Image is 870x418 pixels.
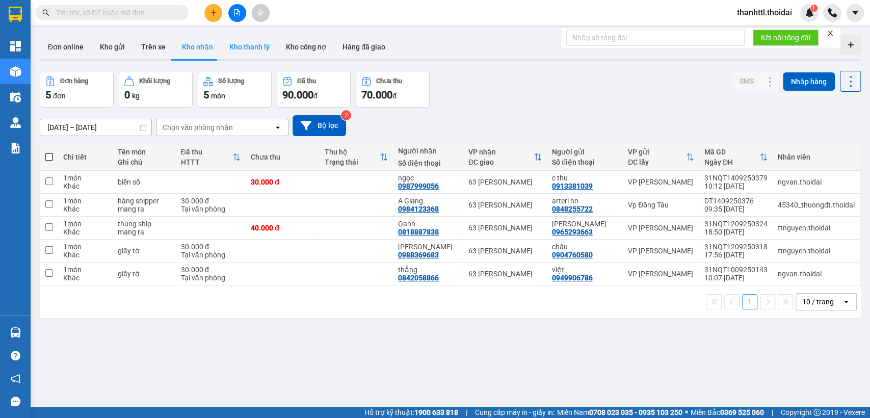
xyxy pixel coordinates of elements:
button: Kho gửi [92,35,133,59]
th: Toggle SortBy [463,144,547,171]
span: 1 [812,5,815,12]
button: Kho nhận [174,35,221,59]
div: Khác [63,228,108,236]
span: Miền Nam [557,407,682,418]
div: 30.000 đ [251,178,314,186]
div: Chi tiết [63,153,108,161]
strong: 1900 633 818 [414,408,458,416]
span: ⚪️ [685,410,688,414]
div: biển số [118,178,171,186]
div: 63 [PERSON_NAME] [468,201,542,209]
div: Ngày ĐH [704,158,759,166]
div: Số lượng [218,77,244,85]
span: 70.000 [361,89,392,101]
button: file-add [228,4,246,22]
div: Mã GD [704,148,759,156]
span: copyright [813,409,821,416]
div: 30.000 đ [181,243,241,251]
span: close [827,30,834,37]
button: Hàng đã giao [334,35,393,59]
div: Số điện thoại [552,158,618,166]
div: 17:56 [DATE] [704,251,768,259]
div: Thu hộ [324,148,379,156]
button: SMS [731,72,761,90]
span: notification [11,374,20,383]
div: 09:35 [DATE] [704,205,768,213]
span: 90.000 [282,89,313,101]
span: file-add [233,9,241,16]
span: message [11,397,20,406]
th: Toggle SortBy [623,144,699,171]
img: warehouse-icon [10,327,21,338]
span: 5 [45,89,51,101]
input: Tìm tên, số ĐT hoặc mã đơn [56,7,176,18]
button: Đã thu90.000đ [277,71,351,108]
div: 63 [PERSON_NAME] [468,178,542,186]
div: 31NQT1209250324 [704,220,768,228]
span: món [211,92,225,100]
span: caret-down [851,8,860,17]
div: VP [PERSON_NAME] [628,224,694,232]
div: Tạo kho hàng mới [840,35,861,55]
div: Oanh [398,220,458,228]
span: 0 [124,89,130,101]
div: 45340_thuongdt.thoidai [778,201,855,209]
strong: 0708 023 035 - 0935 103 250 [589,408,682,416]
button: Kho thanh lý [221,35,278,59]
span: question-circle [11,351,20,360]
th: Toggle SortBy [699,144,773,171]
div: ĐC giao [468,158,534,166]
sup: 1 [810,5,818,12]
div: 18:50 [DATE] [704,228,768,236]
div: 1 món [63,197,108,205]
button: Bộ lọc [293,115,346,136]
div: Chưa thu [376,77,402,85]
div: 63 [PERSON_NAME] [468,224,542,232]
div: thùng ship mang ra [118,220,171,236]
span: thanhttl.thoidai [729,6,800,19]
div: 1 món [63,243,108,251]
div: Khác [63,274,108,282]
span: | [772,407,773,418]
div: thắng [398,266,458,274]
div: Ghi chú [118,158,171,166]
button: Nhập hàng [783,72,835,91]
div: Người nhận [398,147,458,155]
span: aim [257,9,264,16]
button: Chưa thu70.000đ [356,71,430,108]
span: Kết nối tổng đài [761,32,810,43]
sup: 2 [341,110,351,120]
button: Kho công nợ [278,35,334,59]
div: VP nhận [468,148,534,156]
div: Nhân viên [778,153,855,161]
button: 1 [742,294,757,309]
button: plus [204,4,222,22]
div: hàng shipper mang ra [118,197,171,213]
img: icon-new-feature [805,8,814,17]
div: arteri hn [552,197,618,205]
div: 0984123368 [398,205,439,213]
input: Nhập số tổng đài [566,30,745,46]
div: 10:12 [DATE] [704,182,768,190]
div: 0818887838 [398,228,439,236]
div: VP [PERSON_NAME] [628,178,694,186]
strong: 0369 525 060 [720,408,764,416]
button: Kết nối tổng đài [753,30,819,46]
div: 0949906786 [552,274,593,282]
div: A Giang [398,197,458,205]
span: đ [313,92,318,100]
th: Toggle SortBy [319,144,392,171]
svg: open [274,123,282,132]
div: Tại văn phòng [181,251,241,259]
button: Trên xe [133,35,174,59]
div: hoàng hiền [552,220,618,228]
img: solution-icon [10,143,21,153]
div: 30.000 đ [181,266,241,274]
button: caret-down [846,4,864,22]
div: 0842058866 [398,274,439,282]
span: Miền Bắc [691,407,764,418]
button: Đơn online [40,35,92,59]
div: ttnguyen.thoidai [778,224,855,232]
img: warehouse-icon [10,92,21,102]
div: Vp Đồng Tàu [628,201,694,209]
